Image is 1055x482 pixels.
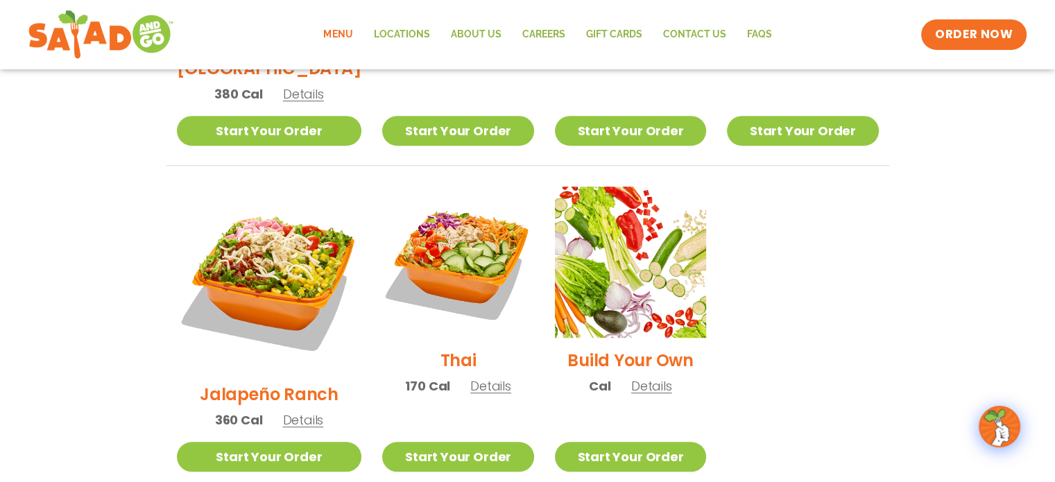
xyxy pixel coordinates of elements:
[575,19,652,51] a: GIFT CARDS
[177,187,362,372] img: Product photo for Jalapeño Ranch Salad
[440,19,511,51] a: About Us
[631,377,672,395] span: Details
[282,411,323,429] span: Details
[382,116,533,146] a: Start Your Order
[555,116,706,146] a: Start Your Order
[200,382,338,406] h2: Jalapeño Ranch
[511,19,575,51] a: Careers
[921,19,1027,50] a: ORDER NOW
[652,19,736,51] a: Contact Us
[313,19,363,51] a: Menu
[313,19,782,51] nav: Menu
[935,26,1013,43] span: ORDER NOW
[215,411,263,429] span: 360 Cal
[363,19,440,51] a: Locations
[382,442,533,472] a: Start Your Order
[555,187,706,338] img: Product photo for Build Your Own
[405,377,450,395] span: 170 Cal
[177,442,362,472] a: Start Your Order
[214,85,263,103] span: 380 Cal
[28,7,174,62] img: new-SAG-logo-768×292
[727,116,878,146] a: Start Your Order
[283,85,324,103] span: Details
[555,442,706,472] a: Start Your Order
[470,377,511,395] span: Details
[567,348,694,372] h2: Build Your Own
[440,348,477,372] h2: Thai
[177,116,362,146] a: Start Your Order
[382,187,533,338] img: Product photo for Thai Salad
[736,19,782,51] a: FAQs
[589,377,610,395] span: Cal
[980,407,1019,446] img: wpChatIcon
